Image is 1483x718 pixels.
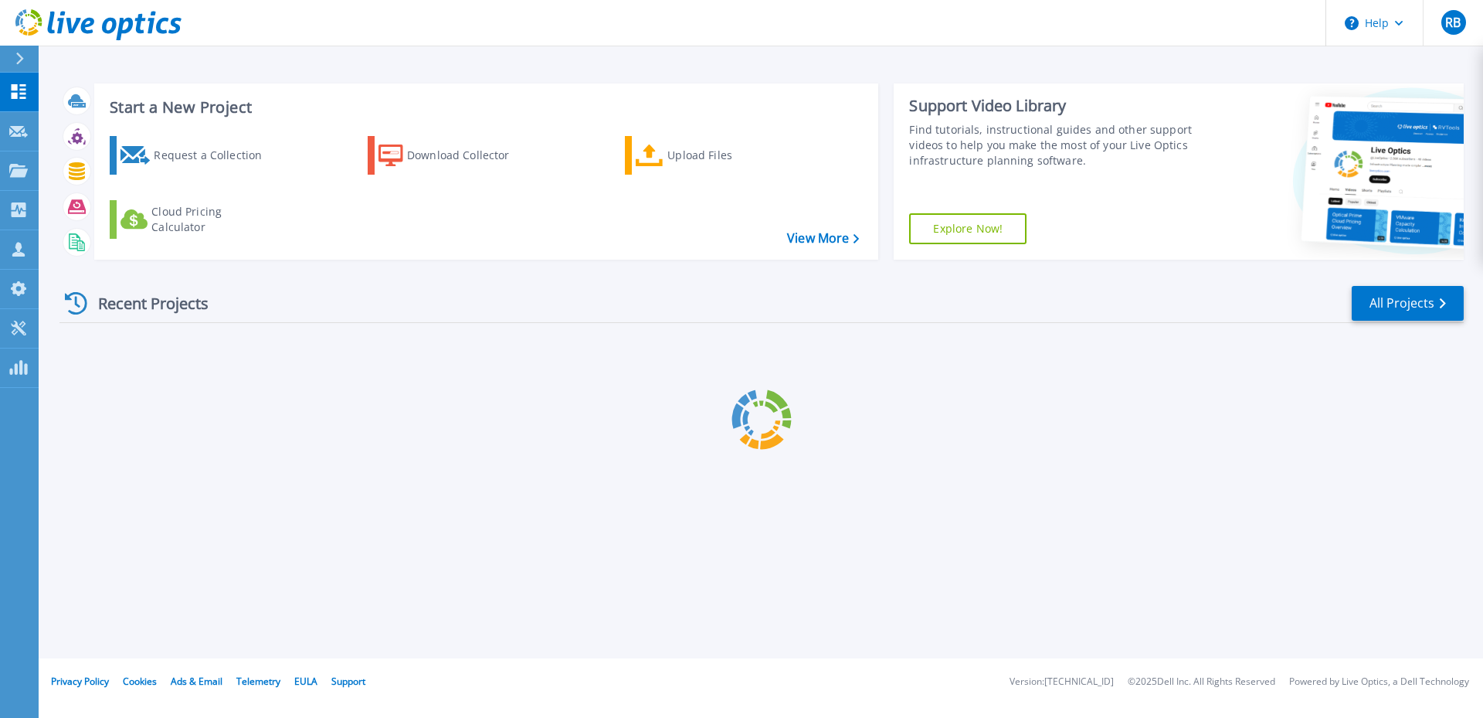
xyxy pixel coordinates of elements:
a: All Projects [1352,286,1464,321]
div: Cloud Pricing Calculator [151,204,275,235]
a: Cloud Pricing Calculator [110,200,282,239]
div: Request a Collection [154,140,277,171]
li: Version: [TECHNICAL_ID] [1010,677,1114,687]
a: Explore Now! [909,213,1027,244]
a: Request a Collection [110,136,282,175]
h3: Start a New Project [110,99,859,116]
a: Telemetry [236,675,280,688]
a: Support [331,675,365,688]
div: Support Video Library [909,96,1200,116]
div: Upload Files [667,140,791,171]
div: Find tutorials, instructional guides and other support videos to help you make the most of your L... [909,122,1200,168]
a: Download Collector [368,136,540,175]
li: Powered by Live Optics, a Dell Technology [1289,677,1469,687]
a: Privacy Policy [51,675,109,688]
a: View More [787,231,859,246]
a: EULA [294,675,317,688]
a: Ads & Email [171,675,222,688]
div: Recent Projects [59,284,229,322]
a: Cookies [123,675,157,688]
span: RB [1445,16,1461,29]
div: Download Collector [407,140,531,171]
li: © 2025 Dell Inc. All Rights Reserved [1128,677,1275,687]
a: Upload Files [625,136,797,175]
